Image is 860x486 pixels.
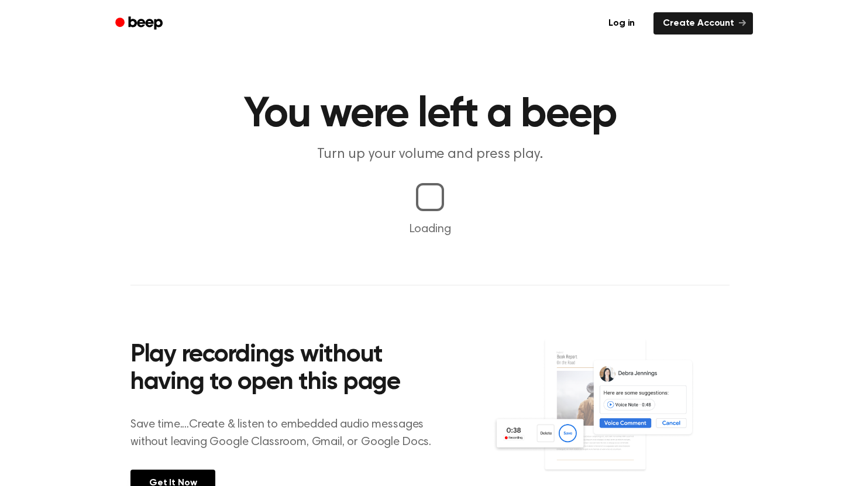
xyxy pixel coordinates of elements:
[14,220,846,238] p: Loading
[130,94,730,136] h1: You were left a beep
[205,145,655,164] p: Turn up your volume and press play.
[597,10,646,37] a: Log in
[130,342,446,397] h2: Play recordings without having to open this page
[107,12,173,35] a: Beep
[653,12,753,35] a: Create Account
[130,416,446,451] p: Save time....Create & listen to embedded audio messages without leaving Google Classroom, Gmail, ...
